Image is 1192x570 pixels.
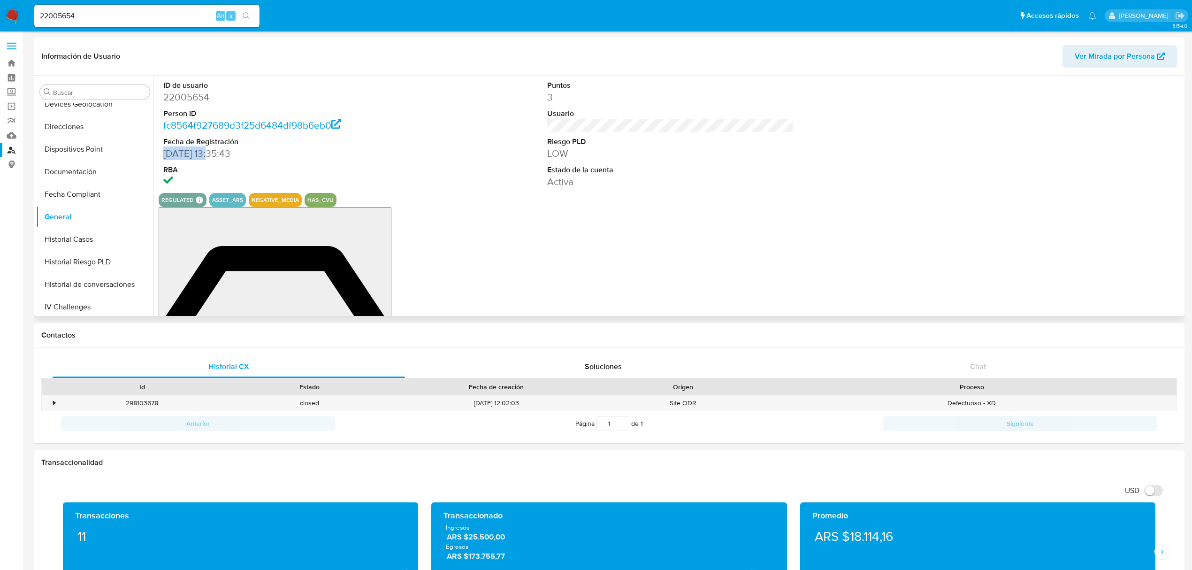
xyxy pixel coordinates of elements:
[217,11,224,20] span: Alt
[883,416,1157,431] button: Siguiente
[547,175,794,188] dd: Activa
[393,395,599,411] div: [DATE] 12:02:03
[61,416,335,431] button: Anterior
[585,361,622,372] span: Soluciones
[773,382,1170,392] div: Proceso
[41,458,1177,467] h1: Transaccionalidad
[163,91,410,104] dd: 22005654
[36,93,153,116] button: Devices Geolocation
[163,165,410,175] dt: RBA
[599,395,767,411] div: Site ODR
[65,382,219,392] div: Id
[970,361,986,372] span: Chat
[36,206,153,228] button: General
[163,108,410,119] dt: Person ID
[237,9,256,23] button: search-icon
[34,10,260,22] input: Buscar usuario o caso...
[53,399,55,408] div: •
[41,331,1177,340] h1: Contactos
[163,147,410,160] dd: [DATE] 13:35:43
[161,198,194,202] button: regulated
[547,91,794,104] dd: 3
[36,138,153,161] button: Dispositivos Point
[232,382,387,392] div: Estado
[208,361,249,372] span: Historial CX
[547,80,794,91] dt: Puntos
[547,165,794,175] dt: Estado de la cuenta
[1075,45,1155,68] span: Ver Mirada por Persona
[641,419,643,428] span: 1
[36,183,153,206] button: Fecha Compliant
[1088,12,1096,20] a: Notificaciones
[36,161,153,183] button: Documentación
[58,395,226,411] div: 298103678
[606,382,760,392] div: Origen
[36,296,153,318] button: IV Challenges
[44,88,51,96] button: Buscar
[36,116,153,138] button: Direcciones
[36,273,153,296] button: Historial de conversaciones
[307,198,334,202] button: has_cvu
[163,80,410,91] dt: ID de usuario
[163,137,410,147] dt: Fecha de Registración
[767,395,1177,411] div: Defectuoso - XD
[1119,11,1172,20] p: eliana.eguerrero@mercadolibre.com
[575,416,643,431] span: Página de
[229,11,232,20] span: s
[53,88,146,97] input: Buscar
[1026,11,1079,21] span: Accesos rápidos
[547,147,794,160] dd: LOW
[41,52,120,61] h1: Información de Usuario
[547,108,794,119] dt: Usuario
[226,395,393,411] div: closed
[36,228,153,251] button: Historial Casos
[1062,45,1177,68] button: Ver Mirada por Persona
[163,118,341,132] a: fc8564f927689d3f25d6484df98b6eb0
[252,198,299,202] button: negative_media
[547,137,794,147] dt: Riesgo PLD
[36,251,153,273] button: Historial Riesgo PLD
[400,382,593,392] div: Fecha de creación
[212,198,243,202] button: asset_ars
[1175,11,1185,21] a: Salir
